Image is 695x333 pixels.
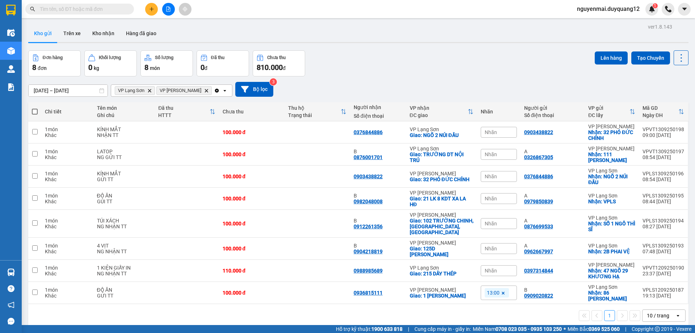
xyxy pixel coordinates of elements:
div: Người nhận [354,104,403,110]
div: VP Lạng Sơn [410,126,473,132]
span: Nhãn [485,221,497,226]
div: VPLS1309250196 [643,171,684,176]
span: Nhãn [485,246,497,251]
img: warehouse-icon [7,29,15,37]
input: Select a date range. [29,85,108,96]
div: 1 món [45,149,89,154]
strong: 0369 525 060 [589,326,620,332]
div: Nhận: SỐ 1 NGÔ THÌ SĨ [588,221,635,232]
div: VP nhận [410,105,468,111]
div: NG GỬI TT [97,154,151,160]
div: 100.000 đ [223,174,281,179]
div: Giao: 32 PHÓ ĐỨC CHÍNH [410,176,473,182]
div: 1 món [45,218,89,224]
button: Tạo Chuyến [631,51,670,64]
button: aim [179,3,191,16]
span: message [8,318,14,325]
div: Số điện thoại [524,112,581,118]
div: Khác [45,176,89,182]
div: 0909020822 [524,293,553,299]
div: HTTT [158,112,209,118]
div: 19:13 [DATE] [643,293,684,299]
span: kg [94,65,99,71]
div: NG NHẬN TT [97,271,151,276]
div: Số lượng [155,55,173,60]
div: ĐC giao [410,112,468,118]
button: file-add [162,3,175,16]
strong: 0708 023 035 - 0935 103 250 [496,326,562,332]
span: đ [205,65,207,71]
span: | [408,325,409,333]
span: VP Lạng Sơn, close by backspace [115,86,155,95]
div: 0903438822 [354,174,383,179]
div: NHẬN TT [97,132,151,138]
img: logo-vxr [6,5,16,16]
div: A [524,243,581,249]
div: Tên món [97,105,151,111]
div: VPLS1309250194 [643,218,684,224]
span: đ [283,65,286,71]
input: Tìm tên, số ĐT hoặc mã đơn [40,5,125,13]
div: VPVT1309250197 [643,149,684,154]
button: Đơn hàng8đơn [28,50,81,76]
div: VPLS1309250195 [643,193,684,199]
span: copyright [655,326,660,332]
div: 0979850839 [524,199,553,204]
th: Toggle SortBy [285,102,350,121]
span: 810.000 [257,63,283,72]
span: ⚪️ [564,328,566,330]
div: B [354,243,403,249]
button: Lên hàng [595,51,628,64]
div: 0982048008 [354,199,383,204]
div: TÚI XÁCH [97,218,151,224]
div: VP [PERSON_NAME] [410,190,473,196]
div: Nhận: VPLS [588,199,635,204]
div: Ngày ĐH [643,112,678,118]
button: Hàng đã giao [120,25,162,42]
div: Nhận: 86 BÙI THỊ XUÂN [588,290,635,301]
div: VP gửi [588,105,629,111]
div: Số điện thoại [354,113,403,119]
div: ĐỒ ĂN [97,193,151,199]
div: VPVT1309250198 [643,126,684,132]
span: 1 [654,3,656,8]
span: 0 [201,63,205,72]
div: KÍNH MẮT [97,126,151,132]
span: | [625,325,626,333]
button: Số lượng8món [140,50,193,76]
div: Nhận: 111 LÊ THANH NGHỊ [588,151,635,163]
div: 0936815111 [354,290,383,296]
div: VP [PERSON_NAME] [410,240,473,246]
div: Nhận: 32 PHÓ ĐỨC CHÍNH [588,129,635,141]
div: Khác [45,132,89,138]
div: 1 món [45,243,89,249]
span: Hỗ trợ kỹ thuật: [336,325,403,333]
svg: Delete [204,88,208,93]
div: Khác [45,249,89,254]
svg: Delete [147,88,152,93]
span: VP Minh Khai, close by backspace [156,86,212,95]
div: 0876001701 [354,154,383,160]
div: B [354,218,403,224]
div: GỬI TT [97,176,151,182]
div: 23:37 [DATE] [643,271,684,276]
div: VP [PERSON_NAME] [410,287,473,293]
span: Nhãn [485,196,497,201]
div: 1 món [45,193,89,199]
button: Kho gửi [28,25,58,42]
div: Thu hộ [288,105,341,111]
div: Chưa thu [223,109,281,115]
span: Nhãn [485,151,497,157]
div: 1 KIỆN GIẤY IN [97,265,151,271]
input: Selected VP Lạng Sơn, VP Minh Khai. [213,87,214,94]
div: GỦI TT [97,199,151,204]
div: Nhận: 47 NGÕ 29 KHƯƠNG HẠ [588,268,635,279]
div: 10 / trang [647,312,669,319]
img: phone-icon [665,6,671,12]
div: Giao: 102 TRƯỜNG CHINH,ĐỐNG ĐA,HÀ NỘI [410,218,473,235]
span: nguyenmai.duyquang12 [571,4,645,13]
div: VP Lạng Sơn [410,146,473,151]
div: B [524,287,581,293]
span: Miền Nam [473,325,562,333]
span: 8 [144,63,148,72]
